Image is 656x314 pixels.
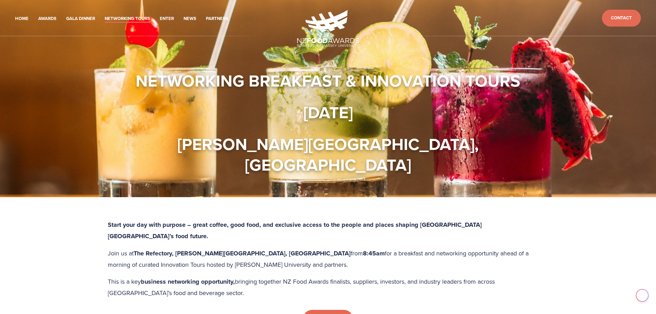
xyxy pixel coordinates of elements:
strong: [DATE] [303,100,353,124]
strong: business networking opportunity, [141,277,235,286]
a: Enter [160,15,174,23]
p: This is a key bringing together NZ Food Awards finalists, suppliers, investors, and industry lead... [108,276,549,298]
a: Contact [602,10,641,27]
strong: Networking Breakfast & Innovation Tours [136,69,520,93]
a: Home [15,15,29,23]
a: Awards [38,15,56,23]
a: Networking-Tours [105,15,150,23]
strong: The Refectory, [PERSON_NAME][GEOGRAPHIC_DATA], [GEOGRAPHIC_DATA] [134,249,351,258]
a: Partners [206,15,228,23]
strong: [PERSON_NAME][GEOGRAPHIC_DATA], [GEOGRAPHIC_DATA] [177,132,483,177]
strong: Start your day with purpose – great coffee, good food, and exclusive access to the people and pla... [108,220,483,241]
strong: 8:45am [363,249,385,258]
p: Join us at from for a breakfast and networking opportunity ahead of a morning of curated Innovati... [108,248,549,270]
a: Gala Dinner [66,15,95,23]
a: News [184,15,196,23]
